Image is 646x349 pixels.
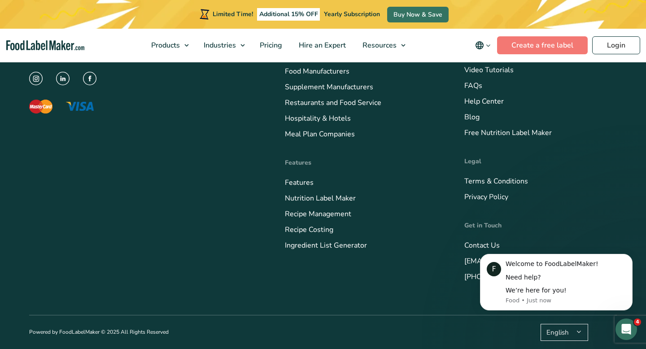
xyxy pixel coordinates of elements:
a: Meal Plan Companies [285,129,355,139]
a: Restaurants and Food Service [285,98,381,108]
a: [EMAIL_ADDRESS][DOMAIN_NAME] [464,256,587,266]
img: The Visa logo with blue letters and a yellow flick above the [66,102,94,111]
a: Contact Us [464,240,500,250]
a: Industries [196,29,249,62]
a: Create a free label [497,36,588,54]
a: Free Nutrition Label Maker [464,128,552,138]
a: Pricing [252,29,288,62]
span: Pricing [257,40,283,50]
a: Features [285,178,314,188]
a: Supplement Manufacturers [285,82,373,92]
span: Resources [360,40,397,50]
a: Food Manufacturers [285,66,349,76]
h4: Features [285,158,437,167]
a: Resources [354,29,410,62]
span: Limited Time! [213,10,253,18]
a: Hospitality & Hotels [285,113,351,123]
span: 4 [634,318,641,326]
span: Hire an Expert [296,40,347,50]
span: Industries [201,40,237,50]
a: FAQs [464,81,482,91]
a: Blog [464,112,480,122]
a: Terms & Conditions [464,176,528,186]
img: The Mastercard logo displaying a red circle saying [29,100,52,113]
a: Help Center [464,96,504,106]
span: Additional 15% OFF [257,8,320,21]
button: English [541,324,588,341]
a: Hire an Expert [291,29,352,62]
iframe: Intercom notifications message [467,240,646,325]
a: Buy Now & Save [387,7,449,22]
a: Ingredient List Generator [285,240,367,250]
a: Login [592,36,640,54]
a: [PHONE_NUMBER] [464,272,528,282]
iframe: Intercom live chat [615,318,637,340]
a: Recipe Costing [285,225,333,235]
a: Video Tutorials [464,65,514,75]
a: Products [143,29,193,62]
span: Yearly Subscription [324,10,380,18]
h4: Get in Touch [464,221,617,230]
img: instagram icon [29,72,43,85]
a: Nutrition Label Maker [285,193,356,203]
p: Powered by FoodLabelMaker © 2025 All Rights Reserved [29,328,169,336]
a: Privacy Policy [464,192,508,202]
a: Recipe Management [285,209,351,219]
span: Products [148,40,181,50]
h4: Legal [464,157,617,166]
